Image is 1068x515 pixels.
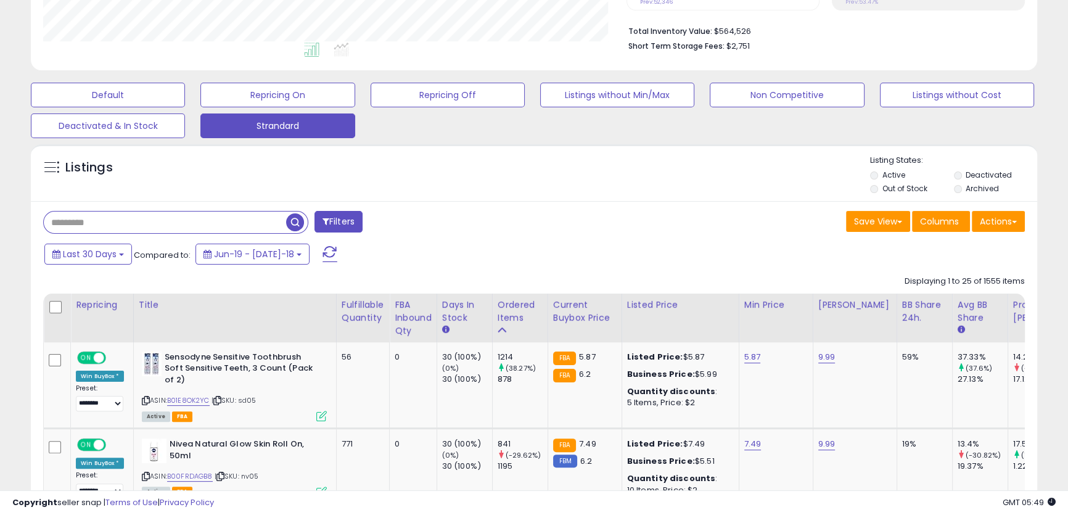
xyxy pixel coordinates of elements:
div: Preset: [76,471,124,499]
div: Fulfillable Quantity [342,299,384,324]
span: ON [78,440,94,450]
small: (-30.82%) [966,450,1001,460]
b: Nivea Natural Glow Skin Roll On, 50ml [170,439,319,464]
a: Privacy Policy [160,496,214,508]
span: OFF [104,440,124,450]
div: 0 [395,352,427,363]
a: 9.99 [818,351,836,363]
small: Avg BB Share. [958,324,965,336]
div: 841 [498,439,548,450]
a: 9.99 [818,438,836,450]
span: 5.87 [579,351,596,363]
button: Listings without Min/Max [540,83,694,107]
button: Repricing On [200,83,355,107]
img: 41h8LriUNUL._SL40_.jpg [142,352,162,376]
b: Listed Price: [627,351,683,363]
span: | SKU: sd05 [212,395,257,405]
div: 30 (100%) [442,461,492,472]
label: Deactivated [966,170,1012,180]
div: 19.37% [958,461,1008,472]
div: 1195 [498,461,548,472]
a: 5.87 [744,351,761,363]
label: Out of Stock [882,183,927,194]
button: Columns [912,211,970,232]
div: 19% [902,439,943,450]
div: Repricing [76,299,128,311]
div: 13.4% [958,439,1008,450]
button: Repricing Off [371,83,525,107]
img: 31mCdTPK8vL._SL40_.jpg [142,439,166,463]
div: seller snap | | [12,497,214,509]
small: Days In Stock. [442,324,450,336]
div: ASIN: [142,439,327,496]
label: Archived [966,183,999,194]
small: (38.27%) [506,363,536,373]
small: (-16.65%) [1021,363,1055,373]
div: Win BuyBox * [76,458,124,469]
div: Ordered Items [498,299,543,324]
span: 7.49 [579,438,596,450]
div: 59% [902,352,943,363]
div: Min Price [744,299,808,311]
span: | SKU: nv05 [215,471,259,481]
small: (0%) [442,363,459,373]
a: B00FRDAGB8 [167,471,213,482]
button: Actions [972,211,1025,232]
h5: Listings [65,159,113,176]
button: Last 30 Days [44,244,132,265]
div: $7.49 [627,439,729,450]
div: Avg BB Share [958,299,1003,324]
small: FBA [553,369,576,382]
small: (37.6%) [966,363,992,373]
button: Jun-19 - [DATE]-18 [195,244,310,265]
div: : [627,473,729,484]
span: 6.2 [579,368,591,380]
span: OFF [104,352,124,363]
div: Days In Stock [442,299,487,324]
a: 7.49 [744,438,762,450]
p: Listing States: [870,155,1037,167]
div: Current Buybox Price [553,299,617,324]
div: 27.13% [958,374,1008,385]
span: $2,751 [726,40,750,52]
small: FBM [553,455,577,468]
span: Columns [920,215,959,228]
strong: Copyright [12,496,57,508]
button: Non Competitive [710,83,864,107]
div: 30 (100%) [442,352,492,363]
span: 6.2 [580,455,592,467]
div: $5.99 [627,369,729,380]
div: ASIN: [142,352,327,420]
div: Listed Price [627,299,734,311]
span: 2025-08-18 05:49 GMT [1003,496,1056,508]
label: Active [882,170,905,180]
div: 37.33% [958,352,1008,363]
li: $564,526 [628,23,1016,38]
div: 30 (100%) [442,374,492,385]
span: All listings currently available for purchase on Amazon [142,411,170,422]
span: FBA [172,411,193,422]
div: 30 (100%) [442,439,492,450]
div: [PERSON_NAME] [818,299,892,311]
button: Deactivated & In Stock [31,113,185,138]
button: Strandard [200,113,355,138]
b: Total Inventory Value: [628,26,712,36]
div: Title [139,299,331,311]
a: Terms of Use [105,496,158,508]
span: Jun-19 - [DATE]-18 [214,248,294,260]
span: ON [78,352,94,363]
span: Compared to: [134,249,191,261]
div: 5 Items, Price: $2 [627,397,729,408]
small: (0%) [442,450,459,460]
button: Listings without Cost [880,83,1034,107]
div: 878 [498,374,548,385]
button: Default [31,83,185,107]
b: Business Price: [627,368,695,380]
b: Quantity discounts [627,385,716,397]
div: 1214 [498,352,548,363]
div: 771 [342,439,380,450]
div: Displaying 1 to 25 of 1555 items [905,276,1025,287]
b: Business Price: [627,455,695,467]
div: 0 [395,439,427,450]
span: Last 30 Days [63,248,117,260]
